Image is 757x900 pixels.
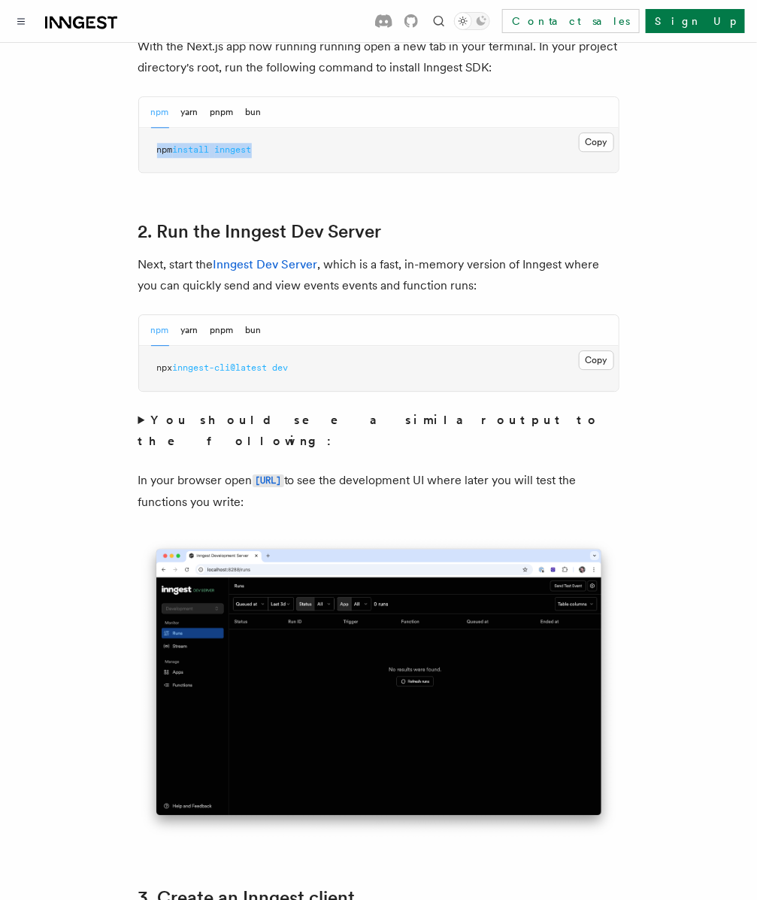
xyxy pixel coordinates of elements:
[138,36,619,78] p: With the Next.js app now running running open a new tab in your terminal. In your project directo...
[502,9,640,33] a: Contact sales
[138,221,382,242] a: 2. Run the Inngest Dev Server
[579,132,614,152] button: Copy
[12,12,30,30] button: Toggle navigation
[138,470,619,513] p: In your browser open to see the development UI where later you will test the functions you write:
[253,474,284,487] code: [URL]
[246,315,262,346] button: bun
[213,257,318,271] a: Inngest Dev Server
[181,97,198,128] button: yarn
[646,9,745,33] a: Sign Up
[157,362,173,373] span: npx
[157,144,173,155] span: npm
[430,12,448,30] button: Find something...
[151,315,169,346] button: npm
[138,537,619,839] img: Inngest Dev Server's 'Runs' tab with no data
[215,144,252,155] span: inngest
[138,413,601,448] strong: You should see a similar output to the following:
[181,315,198,346] button: yarn
[273,362,289,373] span: dev
[138,254,619,296] p: Next, start the , which is a fast, in-memory version of Inngest where you can quickly send and vi...
[579,350,614,370] button: Copy
[454,12,490,30] button: Toggle dark mode
[210,315,234,346] button: pnpm
[246,97,262,128] button: bun
[173,362,268,373] span: inngest-cli@latest
[138,410,619,452] summary: You should see a similar output to the following:
[210,97,234,128] button: pnpm
[173,144,210,155] span: install
[253,473,284,487] a: [URL]
[151,97,169,128] button: npm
